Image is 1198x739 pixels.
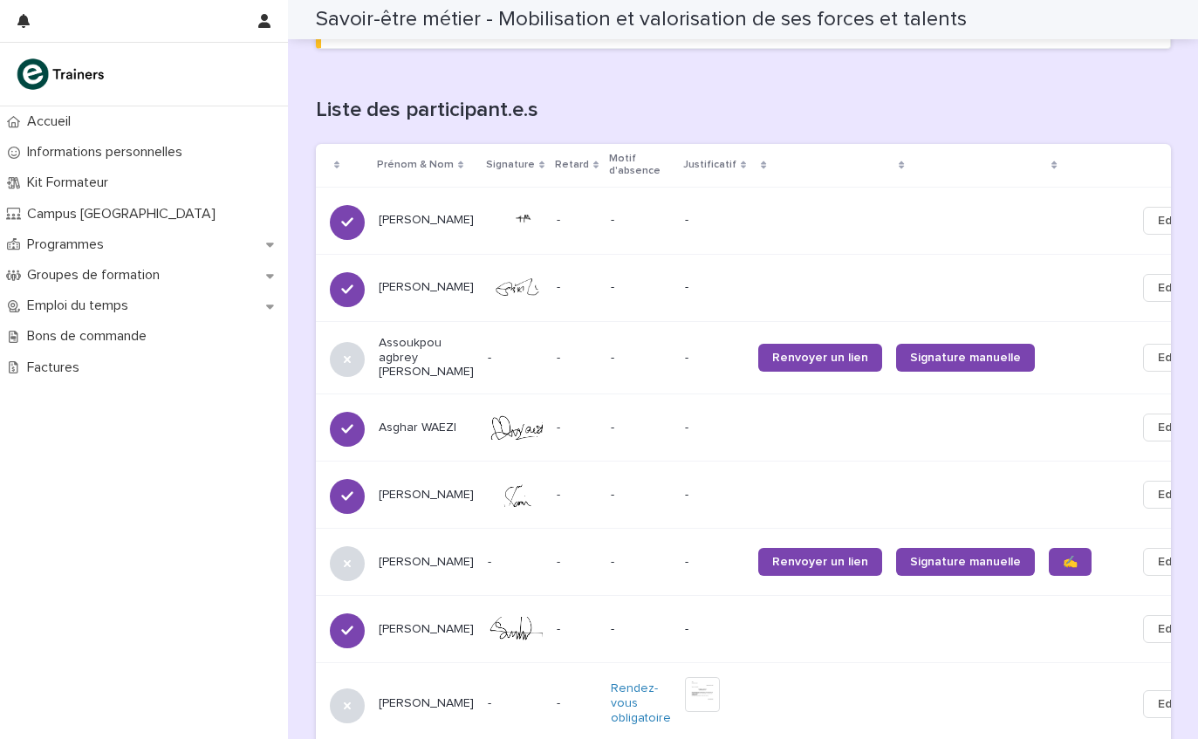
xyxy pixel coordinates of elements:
[557,693,564,711] p: -
[1143,548,1195,576] button: Edit
[1143,207,1195,235] button: Edit
[1143,414,1195,441] button: Edit
[1158,419,1180,436] span: Edit
[611,213,671,228] p: -
[488,415,543,440] img: _3DqP9r4LOIbrfMwTU3W5Sdg9IAB7jEtkoIYPsAkVIg
[488,209,543,231] img: SukqtBBRfu90rv19qflRZKVgn1vuy04CWmNGoudsXa0
[557,551,564,570] p: -
[1158,349,1180,366] span: Edit
[20,328,161,345] p: Bons de commande
[1158,486,1180,503] span: Edit
[685,213,744,228] p: -
[20,298,142,314] p: Emploi du temps
[488,617,543,641] img: LW1Ksre7bpZI2kyxikFNPN84HPe0_Taga6mDGMPbBDU
[1143,615,1195,643] button: Edit
[20,174,122,191] p: Kit Formateur
[611,280,671,295] p: -
[685,280,744,295] p: -
[1143,481,1195,509] button: Edit
[758,548,882,576] a: Renvoyer un lien
[611,622,671,637] p: -
[20,267,174,284] p: Groupes de formation
[557,209,564,228] p: -
[896,548,1035,576] a: Signature manuelle
[20,236,118,253] p: Programmes
[555,155,589,174] p: Retard
[20,206,229,222] p: Campus [GEOGRAPHIC_DATA]
[1143,274,1195,302] button: Edit
[20,144,196,161] p: Informations personnelles
[379,336,474,380] p: Assoukpou agbrey [PERSON_NAME]
[557,417,564,435] p: -
[20,113,85,130] p: Accueil
[488,696,543,711] p: -
[377,155,454,174] p: Prénom & Nom
[772,352,868,364] span: Renvoyer un lien
[316,7,967,32] h2: Savoir-être métier - Mobilisation et valorisation de ses forces et talents
[1158,212,1180,229] span: Edit
[685,351,744,366] p: -
[685,488,744,503] p: -
[488,482,543,507] img: F9ifjkOrspPlEER0AFfC83Lz4NbLhJMQj5KQyLieF54
[379,622,474,637] p: [PERSON_NAME]
[488,351,543,366] p: -
[611,421,671,435] p: -
[685,555,744,570] p: -
[557,484,564,503] p: -
[14,57,110,92] img: K0CqGN7SDeD6s4JG8KQk
[316,98,1171,123] h1: Liste des participant.e.s
[685,622,744,637] p: -
[1158,553,1180,571] span: Edit
[609,149,673,181] p: Motif d'absence
[611,555,671,570] p: -
[557,347,564,366] p: -
[1158,279,1180,297] span: Edit
[379,555,474,570] p: [PERSON_NAME]
[611,351,671,366] p: -
[486,155,535,174] p: Signature
[1143,690,1195,718] button: Edit
[910,352,1021,364] span: Signature manuelle
[379,421,474,435] p: Asghar WAEZI
[1158,620,1180,638] span: Edit
[1143,344,1195,372] button: Edit
[896,344,1035,372] a: Signature manuelle
[488,277,543,299] img: H9ZOtkI_JgyJys8GMU7TbZzd7EXawvK7O7Ep1L7KYNo
[910,556,1021,568] span: Signature manuelle
[758,344,882,372] a: Renvoyer un lien
[379,488,474,503] p: [PERSON_NAME]
[1049,548,1092,576] a: ✍️
[1063,556,1078,568] span: ✍️
[557,619,564,637] p: -
[611,681,671,725] a: Rendez-vous obligatoire
[557,277,564,295] p: -
[379,696,474,711] p: [PERSON_NAME]
[488,555,543,570] p: -
[20,359,93,376] p: Factures
[685,421,744,435] p: -
[611,488,671,503] p: -
[379,280,474,295] p: [PERSON_NAME]
[1158,695,1180,713] span: Edit
[683,155,736,174] p: Justificatif
[772,556,868,568] span: Renvoyer un lien
[379,213,474,228] p: [PERSON_NAME]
